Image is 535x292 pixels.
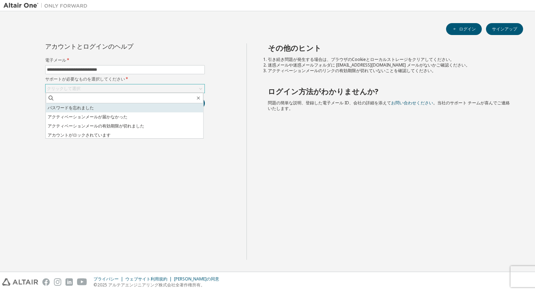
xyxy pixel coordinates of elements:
[45,76,125,82] font: サポートが必要なものを選択してください
[46,103,203,112] li: パスワードを忘れました
[268,100,510,111] span: 問題の簡単な説明、登録した電子メール ID、会社の詳細を添えて 。当社のサポート チームが喜んでご連絡いたします。
[125,276,174,282] div: ウェブサイト利用規約
[54,278,61,286] img: instagram.svg
[268,87,511,96] h2: ログイン方法がわかりませんか?
[46,84,204,93] div: クリックして選択
[65,278,73,286] img: linkedin.svg
[174,276,223,282] div: [PERSON_NAME]の同意
[446,23,482,35] button: ログイン
[268,43,511,53] h2: その他のヒント
[97,282,205,288] font: 2025 アルテアエンジニアリング株式会社全著作権所有。
[268,68,511,74] li: アクティベーションメールのリンクの有効期限が切れていないことを確認してください。
[93,276,125,282] div: プライバシー
[45,57,66,63] font: 電子メール
[47,86,81,91] div: クリックして選択
[486,23,523,35] button: サインアップ
[4,2,91,9] img: アルタイルワン
[268,57,511,62] li: 引き続き問題が発生する場合は、ブラウザのCookieとローカルストレージをクリアしてください。
[93,282,223,288] p: ©
[77,278,87,286] img: youtube.svg
[268,62,511,68] li: 迷惑メールや迷惑メールフォルダに [EMAIL_ADDRESS][DOMAIN_NAME] メールがないかご確認ください。
[42,278,50,286] img: facebook.svg
[391,100,433,106] a: お問い合わせください
[2,278,38,286] img: altair_logo.svg
[459,26,476,32] font: ログイン
[45,43,173,49] div: アカウントとログインのヘルプ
